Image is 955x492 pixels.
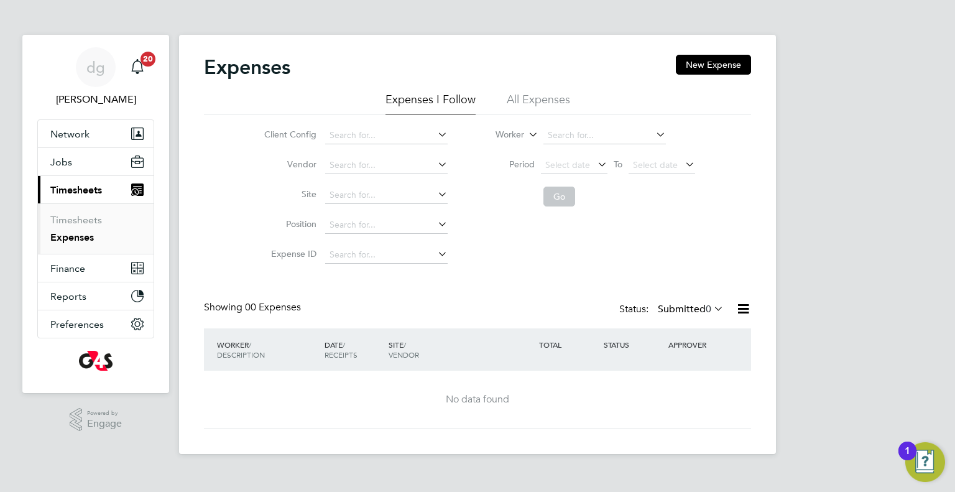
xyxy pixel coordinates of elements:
button: Preferences [38,310,154,338]
h2: Expenses [204,55,290,80]
div: Showing [204,301,303,314]
input: Search for... [325,157,448,174]
div: SITE [385,333,536,366]
span: DESCRIPTION [217,350,265,360]
button: Open Resource Center, 1 new notification [905,442,945,482]
a: Expenses [50,231,94,243]
div: WORKER [214,333,321,366]
div: Timesheets [38,203,154,254]
span: Preferences [50,318,104,330]
span: dharmisha gohil [37,92,154,107]
span: VENDOR [389,350,419,360]
input: Search for... [325,216,448,234]
span: / [249,340,251,350]
span: / [404,340,406,350]
button: Finance [38,254,154,282]
a: Timesheets [50,214,102,226]
a: 20 [125,47,150,87]
span: 0 [706,303,711,315]
span: / [343,340,345,350]
button: Go [543,187,575,207]
label: Client Config [261,129,316,140]
span: dg [86,59,105,75]
div: STATUS [601,333,665,356]
input: Search for... [543,127,666,144]
span: RECEIPTS [325,350,358,360]
span: Timesheets [50,184,102,196]
span: Select date [633,159,678,170]
span: 20 [141,52,155,67]
button: Timesheets [38,176,154,203]
a: Powered byEngage [70,408,122,432]
div: Status: [619,301,726,318]
span: Powered by [87,408,122,419]
div: DATE [321,333,386,366]
div: No data found [216,393,739,406]
label: Period [479,159,535,170]
button: Reports [38,282,154,310]
div: APPROVER [665,333,730,356]
input: Search for... [325,187,448,204]
button: Network [38,120,154,147]
img: g4s-logo-retina.png [79,351,113,371]
label: Position [261,218,316,230]
span: Network [50,128,90,140]
nav: Main navigation [22,35,169,393]
label: Expense ID [261,248,316,259]
span: 00 Expenses [245,301,301,313]
span: Finance [50,262,85,274]
span: Engage [87,419,122,429]
input: Search for... [325,246,448,264]
li: All Expenses [507,92,570,114]
span: Reports [50,290,86,302]
label: Vendor [261,159,316,170]
span: Jobs [50,156,72,168]
label: Site [261,188,316,200]
span: To [610,156,626,172]
div: 1 [905,451,910,467]
a: dg[PERSON_NAME] [37,47,154,107]
button: New Expense [676,55,751,75]
label: Submitted [658,303,724,315]
a: Go to home page [37,351,154,371]
label: Worker [468,129,524,141]
div: TOTAL [536,333,601,356]
button: Jobs [38,148,154,175]
input: Search for... [325,127,448,144]
li: Expenses I Follow [385,92,476,114]
span: Select date [545,159,590,170]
